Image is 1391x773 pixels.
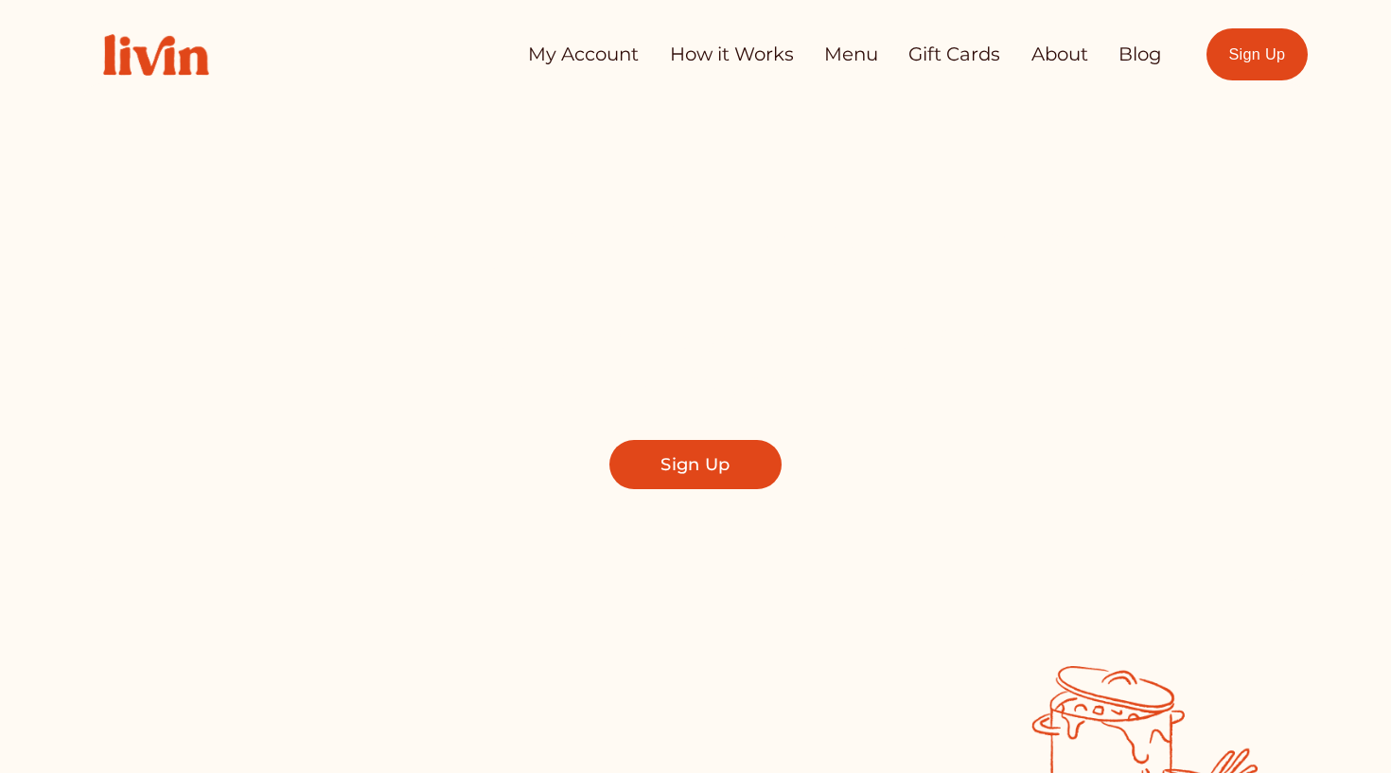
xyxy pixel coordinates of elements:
a: My Account [528,36,639,74]
a: Menu [824,36,878,74]
img: Livin [83,14,229,96]
a: About [1031,36,1088,74]
span: Find a local chef who prepares customized, healthy meals in your kitchen [384,319,1007,401]
a: Sign Up [1206,28,1308,80]
span: Take Back Your Evenings [298,197,1094,289]
a: How it Works [670,36,794,74]
a: Gift Cards [908,36,1000,74]
a: Sign Up [609,440,781,489]
a: Blog [1118,36,1162,74]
